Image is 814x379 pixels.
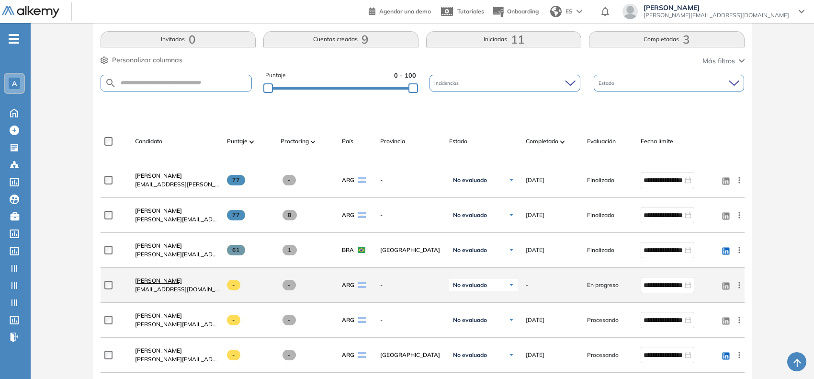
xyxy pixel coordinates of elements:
[283,350,296,360] span: -
[394,71,416,80] span: 0 - 100
[265,71,286,80] span: Puntaje
[283,315,296,325] span: -
[135,137,162,146] span: Candidato
[509,247,514,253] img: Ícono de flecha
[227,315,241,325] span: -
[135,250,219,259] span: [PERSON_NAME][EMAIL_ADDRESS][PERSON_NAME][DOMAIN_NAME]
[135,311,219,320] a: [PERSON_NAME]
[342,281,354,289] span: ARG
[135,215,219,224] span: [PERSON_NAME][EMAIL_ADDRESS][PERSON_NAME][DOMAIN_NAME]
[358,247,365,253] img: BRA
[589,31,744,47] button: Completadas3
[434,80,461,87] span: Incidencias
[594,75,745,92] div: Estado
[526,351,544,359] span: [DATE]
[509,212,514,218] img: Ícono de flecha
[453,176,487,184] span: No evaluado
[227,350,241,360] span: -
[342,351,354,359] span: ARG
[135,346,219,355] a: [PERSON_NAME]
[263,31,418,47] button: Cuentas creadas9
[587,246,614,254] span: Finalizado
[112,55,182,65] span: Personalizar columnas
[453,246,487,254] span: No evaluado
[587,281,619,289] span: En progreso
[380,246,441,254] span: [GEOGRAPHIC_DATA]
[135,277,182,284] span: [PERSON_NAME]
[135,172,182,179] span: [PERSON_NAME]
[227,175,246,185] span: 77
[380,316,441,324] span: -
[135,320,219,329] span: [PERSON_NAME][EMAIL_ADDRESS][PERSON_NAME][DOMAIN_NAME]
[587,316,619,324] span: Procesando
[135,241,219,250] a: [PERSON_NAME]
[342,137,353,146] span: País
[135,347,182,354] span: [PERSON_NAME]
[509,317,514,323] img: Ícono de flecha
[644,11,789,19] span: [PERSON_NAME][EMAIL_ADDRESS][DOMAIN_NAME]
[135,242,182,249] span: [PERSON_NAME]
[526,211,544,219] span: [DATE]
[453,316,487,324] span: No evaluado
[380,137,405,146] span: Provincia
[105,77,116,89] img: SEARCH_ALT
[430,75,580,92] div: Incidencias
[283,175,296,185] span: -
[380,211,441,219] span: -
[380,281,441,289] span: -
[135,172,219,180] a: [PERSON_NAME]
[358,212,366,218] img: ARG
[12,80,17,87] span: A
[560,140,565,143] img: [missing "en.ARROW_ALT" translation]
[702,56,745,66] button: Más filtros
[135,276,219,285] a: [PERSON_NAME]
[449,137,467,146] span: Estado
[227,137,248,146] span: Puntaje
[457,8,484,15] span: Tutoriales
[379,8,431,15] span: Agendar una demo
[227,210,246,220] span: 77
[453,281,487,289] span: No evaluado
[249,140,254,143] img: [missing "en.ARROW_ALT" translation]
[358,177,366,183] img: ARG
[227,280,241,290] span: -
[101,31,256,47] button: Invitados0
[702,56,735,66] span: Más filtros
[599,80,616,87] span: Estado
[509,282,514,288] img: Ícono de flecha
[641,137,673,146] span: Fecha límite
[342,211,354,219] span: ARG
[509,352,514,358] img: Ícono de flecha
[135,355,219,364] span: [PERSON_NAME][EMAIL_ADDRESS][PERSON_NAME][DOMAIN_NAME]
[577,10,582,13] img: arrow
[453,351,487,359] span: No evaluado
[101,55,182,65] button: Personalizar columnas
[550,6,562,17] img: world
[283,245,297,255] span: 1
[453,211,487,219] span: No evaluado
[311,140,316,143] img: [missing "en.ARROW_ALT" translation]
[587,176,614,184] span: Finalizado
[587,137,616,146] span: Evaluación
[526,137,558,146] span: Completado
[227,245,246,255] span: 61
[565,7,573,16] span: ES
[135,180,219,189] span: [EMAIL_ADDRESS][PERSON_NAME][DOMAIN_NAME]
[526,246,544,254] span: [DATE]
[380,351,441,359] span: [GEOGRAPHIC_DATA]
[492,1,539,22] button: Onboarding
[135,207,219,215] a: [PERSON_NAME]
[358,352,366,358] img: ARG
[426,31,581,47] button: Iniciadas11
[507,8,539,15] span: Onboarding
[342,246,354,254] span: BRA
[283,210,297,220] span: 8
[281,137,309,146] span: Proctoring
[526,176,544,184] span: [DATE]
[358,282,366,288] img: ARG
[380,176,441,184] span: -
[644,4,789,11] span: [PERSON_NAME]
[135,207,182,214] span: [PERSON_NAME]
[587,211,614,219] span: Finalizado
[342,176,354,184] span: ARG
